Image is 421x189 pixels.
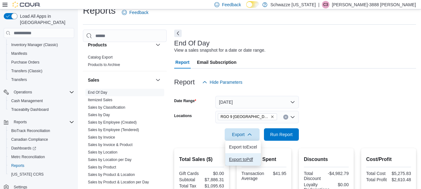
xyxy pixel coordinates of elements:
label: Locations [174,113,192,118]
h3: Sales [88,77,99,83]
a: Sales by Employee (Created) [88,120,137,125]
button: Purchase Orders [6,58,77,67]
span: Purchase Orders [11,60,40,65]
button: Next [174,30,182,37]
h3: End Of Day [174,40,210,47]
div: Total Profit [366,177,387,182]
div: Total Discount [304,171,325,181]
button: [US_STATE] CCRS [6,170,77,179]
a: Catalog Export [88,55,112,59]
span: Operations [14,90,32,95]
button: Run Report [264,128,299,141]
button: Sales [154,76,162,84]
a: Manifests [9,50,30,57]
div: Products [83,54,167,71]
span: Metrc Reconciliation [11,154,45,159]
span: Traceabilty Dashboard [11,107,49,112]
p: [PERSON_NAME]-3888 [PERSON_NAME] [332,1,416,8]
button: Export toPdf [225,153,261,166]
a: Dashboards [9,144,39,152]
input: Dark Mode [246,1,259,8]
span: Sales by Day [88,112,110,117]
h2: Cost/Profit [366,156,411,163]
a: Traceabilty Dashboard [9,106,51,113]
span: Export to Excel [229,144,257,149]
span: RGO 9 [GEOGRAPHIC_DATA] [221,114,269,120]
a: Sales by Product & Location [88,172,135,177]
div: Total Tax [179,183,200,188]
span: Transfers [11,77,27,82]
span: End Of Day [88,90,107,95]
span: Cash Management [9,97,74,105]
div: -$4,982.79 [328,171,349,176]
a: BioTrack Reconciliation [9,127,53,135]
p: | [318,1,319,8]
label: Date Range [174,98,196,103]
button: Products [154,41,162,49]
button: Sales [88,77,153,83]
div: $1,095.63 [203,183,224,188]
span: C3 [323,1,328,8]
div: Christopher-3888 Perales [322,1,329,8]
span: Inventory Manager (Classic) [11,42,58,47]
a: Sales by Product & Location per Day [88,180,149,184]
span: Manifests [11,51,27,56]
button: Operations [1,88,77,97]
button: Cash Management [6,97,77,105]
div: View a sales snapshot for a date or date range. [174,47,266,54]
div: Subtotal [179,177,200,182]
button: Transfers (Classic) [6,67,77,75]
span: Load All Apps in [GEOGRAPHIC_DATA] [17,13,74,26]
span: BioTrack Reconciliation [11,128,50,133]
a: Inventory Manager (Classic) [9,41,60,49]
span: RGO 9 Las Vegas [218,113,277,120]
span: Sales by Invoice & Product [88,142,132,147]
span: Export to Pdf [229,157,257,162]
h2: Total Sales ($) [179,156,224,163]
a: Sales by Location per Day [88,158,132,162]
button: Manifests [6,49,77,58]
img: Cova [12,2,41,8]
span: Inventory Manager (Classic) [9,41,74,49]
a: Dashboards [6,144,77,153]
a: Sales by Invoice [88,135,115,139]
span: Manifests [9,50,74,57]
span: Itemized Sales [88,97,112,102]
button: Reports [1,118,77,126]
a: Transfers [9,76,29,83]
span: Email Subscription [197,56,237,69]
a: Purchase Orders [9,59,42,66]
h2: Average Spent [242,156,286,163]
button: Canadian Compliance [6,135,77,144]
button: Clear input [283,115,288,120]
span: [US_STATE] CCRS [11,172,44,177]
span: Feedback [129,9,148,16]
button: Traceabilty Dashboard [6,105,77,114]
span: Traceabilty Dashboard [9,106,74,113]
div: $0.00 [332,182,349,187]
span: Report [175,56,189,69]
div: Gift Cards [179,171,200,176]
a: Transfers (Classic) [9,67,45,75]
span: Purchase Orders [9,59,74,66]
a: Metrc Reconciliation [9,153,47,161]
a: Sales by Classification [88,105,125,110]
button: Export toExcel [225,141,261,153]
span: Reports [11,118,74,126]
button: Metrc Reconciliation [6,153,77,161]
a: [US_STATE] CCRS [9,171,46,178]
span: Sales by Location per Day [88,157,132,162]
div: $5,275.83 [390,171,411,176]
span: Feedback [222,2,241,8]
button: Reports [6,161,77,170]
div: $0.00 [203,171,224,176]
button: BioTrack Reconciliation [6,126,77,135]
a: Reports [9,162,27,169]
a: Itemized Sales [88,98,112,102]
div: $2,610.48 [390,177,411,182]
a: Sales by Invoice & Product [88,143,132,147]
span: Transfers [9,76,74,83]
button: Transfers [6,75,77,84]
